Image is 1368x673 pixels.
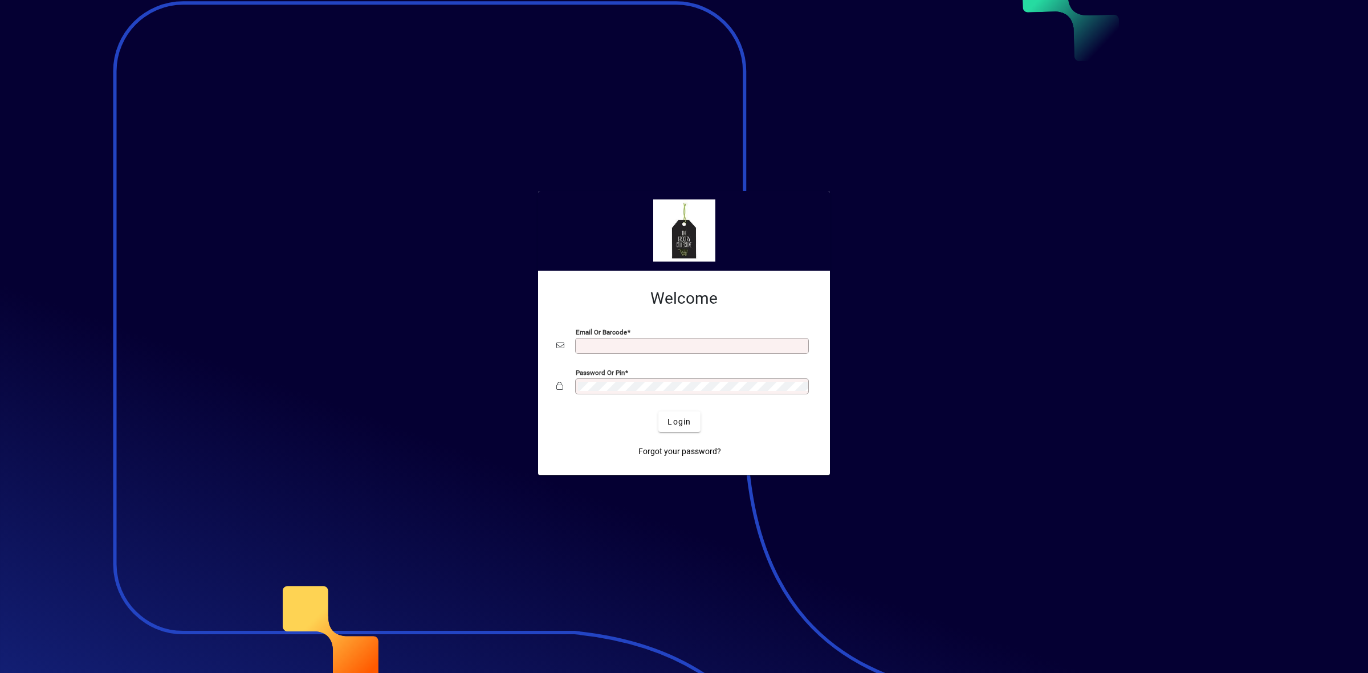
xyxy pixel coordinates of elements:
[634,441,726,462] a: Forgot your password?
[556,289,812,308] h2: Welcome
[658,411,700,432] button: Login
[576,369,625,377] mat-label: Password or Pin
[667,416,691,428] span: Login
[576,328,627,336] mat-label: Email or Barcode
[638,446,721,458] span: Forgot your password?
